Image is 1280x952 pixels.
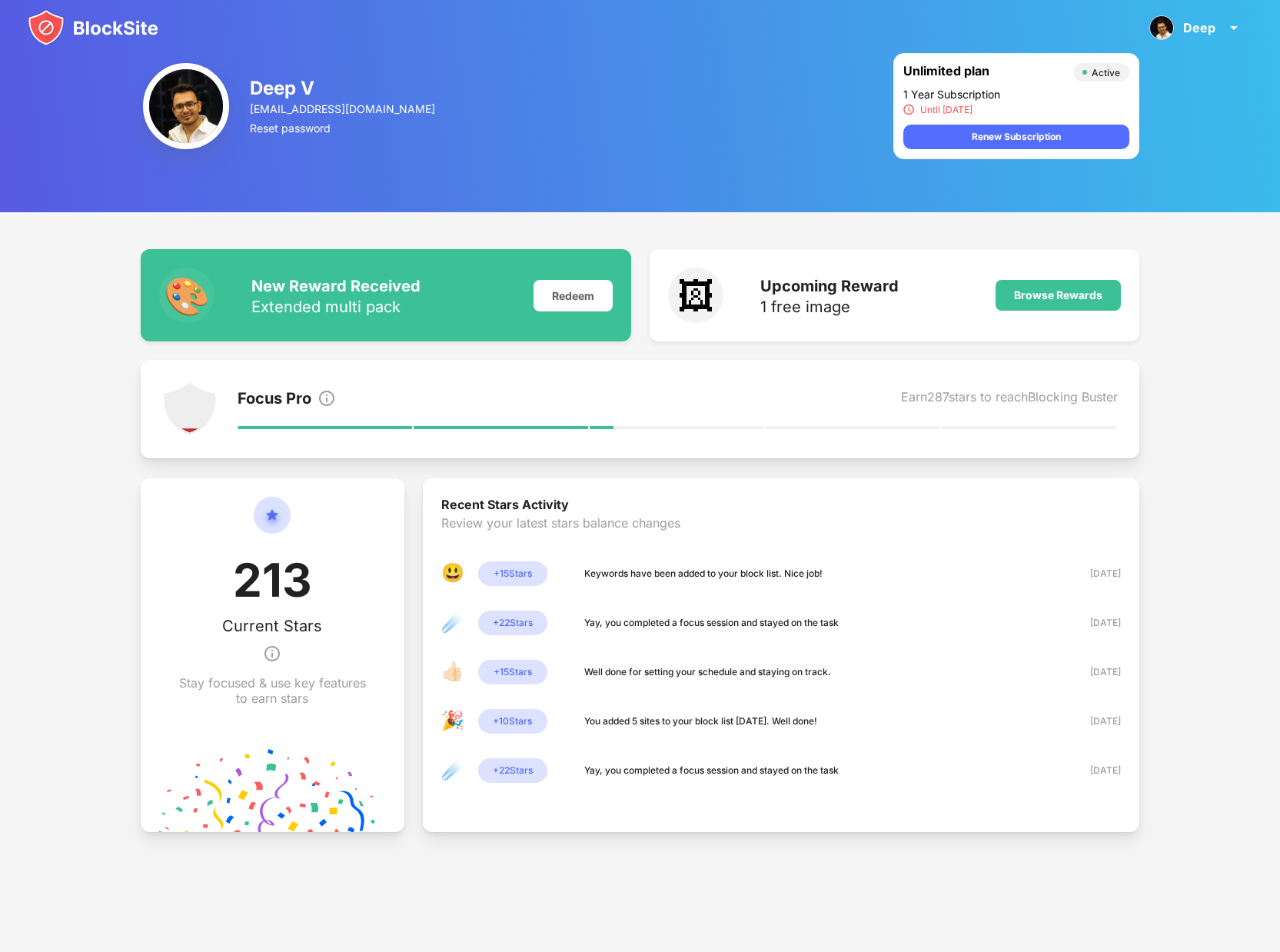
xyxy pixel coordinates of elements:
div: 😃 [441,561,466,586]
div: Browse Rewards [1014,289,1102,301]
div: [DATE] [1066,615,1121,631]
div: Yay, you completed a focus session and stayed on the task [584,615,839,631]
div: + 22 Stars [478,611,547,635]
div: Earn 287 stars to reach Blocking Buster [901,389,1118,411]
div: Reset password [250,121,437,135]
img: clock_red_ic.svg [903,104,914,115]
div: New Reward Received [251,277,421,295]
div: Stay focused & use key features to earn stars [178,675,367,706]
div: Upcoming Reward [760,277,899,295]
div: Well done for setting your schedule and staying on track. [584,664,831,680]
img: AAuE7mCeuNnJnrt7HcwkWXaC7t4RHmzzd0hOlkgOfOb6Kg [143,63,229,149]
div: + 22 Stars [478,758,547,783]
div: + 15 Stars [478,660,547,684]
div: [DATE] [1066,566,1121,581]
img: info.svg [263,635,281,672]
div: Redeem [534,280,613,311]
div: [EMAIL_ADDRESS][DOMAIN_NAME] [250,102,437,115]
div: 213 [233,552,312,617]
img: blocksite-icon.svg [28,9,158,46]
div: 1 free image [760,299,899,315]
div: ☄️ [441,611,466,635]
div: [DATE] [1066,714,1121,729]
div: Deep V [250,77,437,99]
div: Renew Subscription [972,129,1061,145]
div: Unlimited plan [903,63,1066,82]
img: circle-star.svg [254,497,291,552]
img: info.svg [318,389,336,408]
div: Keywords have been added to your block list. Nice job! [584,566,823,581]
div: 👍🏻 [441,660,466,684]
div: Current Stars [222,617,322,635]
div: 🎉 [441,709,466,734]
div: Until [DATE] [920,104,972,115]
div: Yay, you completed a focus session and stayed on the task [584,763,839,778]
div: Recent Stars Activity [441,497,1121,515]
div: ☄️ [441,758,466,783]
div: You added 5 sites to your block list [DATE]. Well done! [584,714,817,729]
div: 🎨 [159,268,214,323]
div: Review your latest stars balance changes [441,515,1121,561]
div: + 15 Stars [478,561,547,586]
div: Deep [1183,20,1215,35]
div: + 10 Stars [478,709,547,734]
div: [DATE] [1066,763,1121,778]
div: 1 Year Subscription [903,88,1129,101]
img: points-confetti.svg [159,748,386,832]
img: points-level-1.svg [162,381,218,437]
img: AAuE7mCeuNnJnrt7HcwkWXaC7t4RHmzzd0hOlkgOfOb6Kg [1149,15,1174,40]
div: Focus Pro [238,389,311,411]
div: Extended multi pack [251,299,421,315]
div: Active [1092,67,1120,78]
div: 🖼 [668,268,723,323]
div: [DATE] [1066,664,1121,680]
